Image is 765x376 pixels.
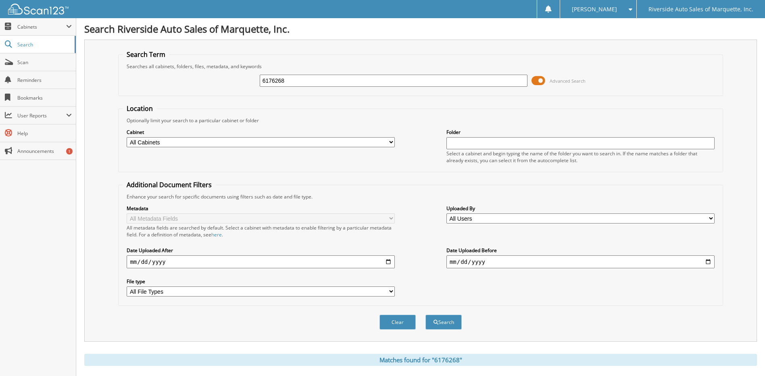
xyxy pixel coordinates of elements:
[446,129,715,136] label: Folder
[17,59,72,66] span: Scan
[17,130,72,137] span: Help
[84,22,757,36] h1: Search Riverside Auto Sales of Marquette, Inc.
[123,180,216,189] legend: Additional Document Filters
[17,77,72,84] span: Reminders
[127,224,395,238] div: All metadata fields are searched by default. Select a cabinet with metadata to enable filtering b...
[17,41,71,48] span: Search
[572,7,617,12] span: [PERSON_NAME]
[17,94,72,101] span: Bookmarks
[446,205,715,212] label: Uploaded By
[123,63,718,70] div: Searches all cabinets, folders, files, metadata, and keywords
[17,112,66,119] span: User Reports
[127,255,395,268] input: start
[127,247,395,254] label: Date Uploaded After
[446,255,715,268] input: end
[127,129,395,136] label: Cabinet
[66,148,73,155] div: 1
[123,193,718,200] div: Enhance your search for specific documents using filters such as date and file type.
[17,23,66,30] span: Cabinets
[211,231,222,238] a: here
[425,315,462,330] button: Search
[84,354,757,366] div: Matches found for "6176268"
[123,50,169,59] legend: Search Term
[123,104,157,113] legend: Location
[379,315,416,330] button: Clear
[550,78,586,84] span: Advanced Search
[446,150,715,164] div: Select a cabinet and begin typing the name of the folder you want to search in. If the name match...
[127,205,395,212] label: Metadata
[123,117,718,124] div: Optionally limit your search to a particular cabinet or folder
[446,247,715,254] label: Date Uploaded Before
[127,278,395,285] label: File type
[8,4,69,15] img: scan123-logo-white.svg
[17,148,72,155] span: Announcements
[648,7,753,12] span: Riverside Auto Sales of Marquette, Inc.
